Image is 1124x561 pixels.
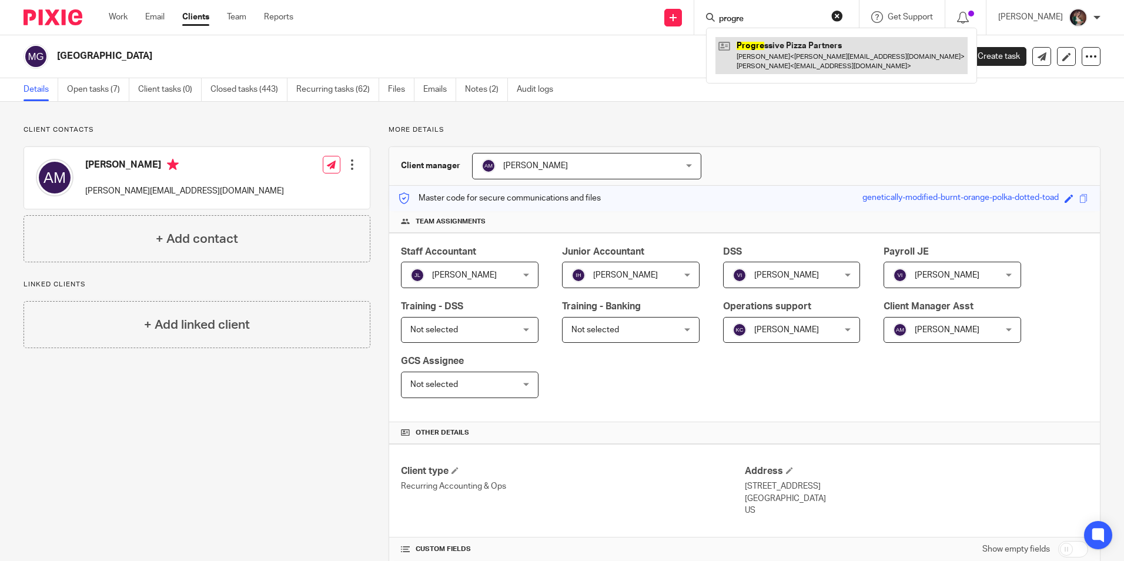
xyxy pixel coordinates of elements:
input: Search [718,14,824,25]
h4: Client type [401,465,744,477]
span: Junior Accountant [562,247,644,256]
span: Staff Accountant [401,247,476,256]
a: Clients [182,11,209,23]
span: Team assignments [416,217,486,226]
img: svg%3E [24,44,48,69]
span: GCS Assignee [401,356,464,366]
h4: + Add linked client [144,316,250,334]
button: Clear [831,10,843,22]
a: Email [145,11,165,23]
img: svg%3E [571,268,586,282]
img: svg%3E [410,268,424,282]
label: Show empty fields [982,543,1050,555]
p: Linked clients [24,280,370,289]
h4: CUSTOM FIELDS [401,545,744,554]
i: Primary [167,159,179,171]
span: [PERSON_NAME] [432,271,497,279]
img: svg%3E [893,323,907,337]
h2: [GEOGRAPHIC_DATA] [57,50,764,62]
img: Profile%20picture%20JUS.JPG [1069,8,1088,27]
p: More details [389,125,1100,135]
span: [PERSON_NAME] [754,271,819,279]
span: [PERSON_NAME] [754,326,819,334]
a: Client tasks (0) [138,78,202,101]
a: Files [388,78,414,101]
a: Emails [423,78,456,101]
span: Get Support [888,13,933,21]
img: svg%3E [732,268,747,282]
a: Audit logs [517,78,562,101]
a: Open tasks (7) [67,78,129,101]
span: Operations support [723,302,811,311]
span: Payroll JE [884,247,929,256]
p: [PERSON_NAME][EMAIL_ADDRESS][DOMAIN_NAME] [85,185,284,197]
a: Create task [958,47,1026,66]
span: Client Manager Asst [884,302,974,311]
p: US [745,505,1088,516]
a: Details [24,78,58,101]
a: Reports [264,11,293,23]
span: Training - DSS [401,302,463,311]
a: Work [109,11,128,23]
span: Not selected [571,326,619,334]
a: Team [227,11,246,23]
p: [PERSON_NAME] [998,11,1063,23]
span: [PERSON_NAME] [915,271,979,279]
h4: Address [745,465,1088,477]
img: Pixie [24,9,82,25]
p: [STREET_ADDRESS] [745,480,1088,492]
a: Closed tasks (443) [210,78,287,101]
a: Notes (2) [465,78,508,101]
span: Training - Banking [562,302,641,311]
img: svg%3E [481,159,496,173]
p: Master code for secure communications and files [398,192,601,204]
span: [PERSON_NAME] [593,271,658,279]
span: Other details [416,428,469,438]
img: svg%3E [732,323,747,337]
a: Recurring tasks (62) [296,78,379,101]
h3: Client manager [401,160,460,172]
span: Not selected [410,380,458,389]
h4: [PERSON_NAME] [85,159,284,173]
p: Recurring Accounting & Ops [401,480,744,492]
p: Client contacts [24,125,370,135]
h4: + Add contact [156,230,238,248]
span: [PERSON_NAME] [503,162,568,170]
p: [GEOGRAPHIC_DATA] [745,493,1088,505]
div: genetically-modified-burnt-orange-polka-dotted-toad [862,192,1059,205]
img: svg%3E [36,159,73,196]
img: svg%3E [893,268,907,282]
span: Not selected [410,326,458,334]
span: [PERSON_NAME] [915,326,979,334]
span: DSS [723,247,742,256]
